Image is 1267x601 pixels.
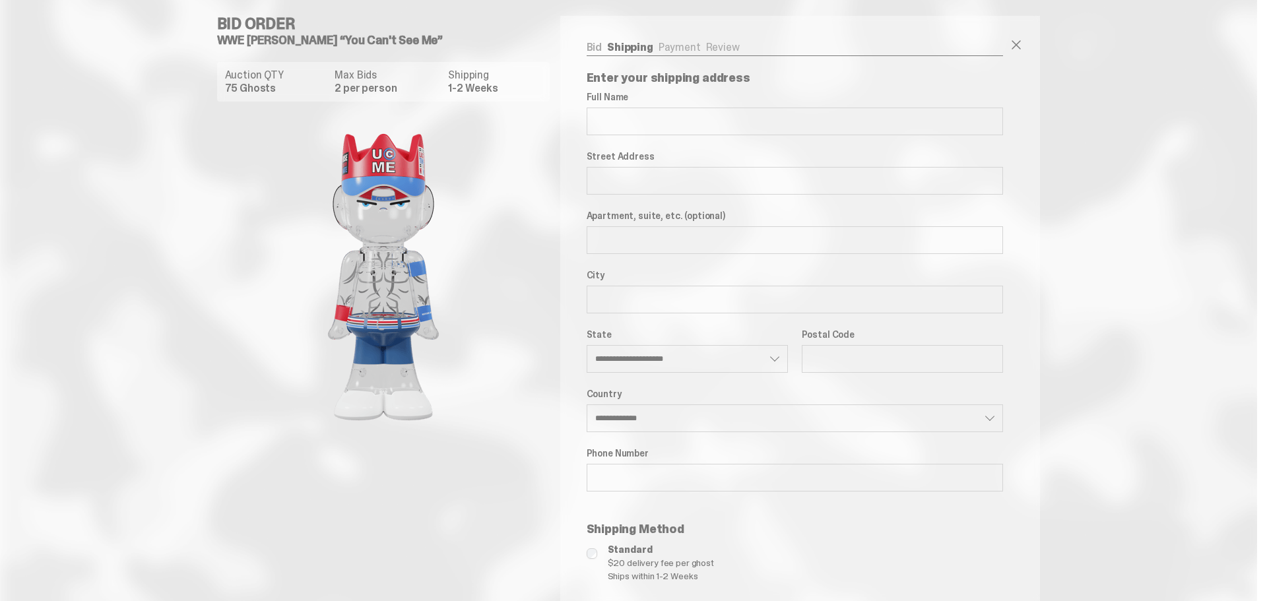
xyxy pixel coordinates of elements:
[802,329,1004,340] label: Postal Code
[217,34,560,46] h5: WWE [PERSON_NAME] “You Can't See Me”
[608,569,1004,583] span: Ships within 1-2 Weeks
[587,270,1004,280] label: City
[587,329,789,340] label: State
[587,389,1004,399] label: Country
[587,523,1004,535] p: Shipping Method
[587,92,1004,102] label: Full Name
[217,16,560,32] h4: Bid Order
[225,83,327,94] dd: 75 Ghosts
[587,72,1004,84] p: Enter your shipping address
[587,448,1004,459] label: Phone Number
[587,40,602,54] a: Bid
[335,83,440,94] dd: 2 per person
[448,83,541,94] dd: 1-2 Weeks
[608,556,1004,569] span: $20 delivery fee per ghost
[251,112,515,442] img: product image
[608,543,1004,556] span: Standard
[225,70,327,80] dt: Auction QTY
[448,70,541,80] dt: Shipping
[607,40,653,54] a: Shipping
[587,210,1004,221] label: Apartment, suite, etc. (optional)
[587,151,1004,162] label: Street Address
[335,70,440,80] dt: Max Bids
